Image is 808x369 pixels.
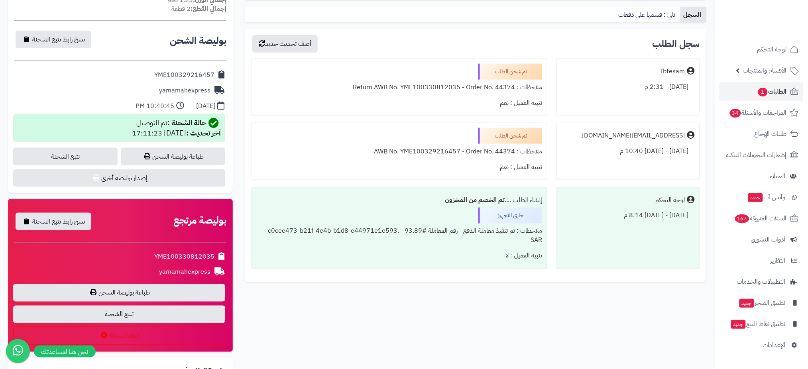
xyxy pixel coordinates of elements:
a: العملاء [720,167,803,186]
a: تتبع الشحنة [13,148,118,165]
span: الطلبات [757,86,787,97]
a: تطبيق نقاط البيعجديد [720,314,803,334]
a: تتبع الشحنة [13,306,225,323]
span: المراجعات والأسئلة [729,107,787,118]
span: 167 [735,214,749,223]
div: ملاحظات : Return AWB No. YME100330812035 - Order No. 44374 [256,80,542,95]
b: تم الخصم من المخزون [445,195,505,205]
span: لوحة التحكم [757,44,787,55]
div: لوحة التحكم [656,196,685,205]
a: لوحة التحكم [720,40,803,59]
span: الأقسام والمنتجات [743,65,787,76]
a: تطبيق المتجرجديد [720,293,803,312]
h3: سجل الطلب [653,39,700,49]
div: [DATE] [196,102,215,111]
span: التقارير [771,255,786,266]
a: تابي : قسمها على دفعات [615,7,680,23]
a: السجل [680,7,706,23]
span: وآتس آب [747,192,786,203]
strong: حالة الشحنة : [167,117,206,128]
div: ملاحظات : AWB No. YME100329216457 - Order No. 44374 [256,144,542,159]
div: YME100330812035 [154,253,214,262]
h2: بوليصة مرتجع [173,216,226,225]
div: تنبيه العميل : نعم [256,95,542,111]
strong: آخر تحديث : [186,128,221,138]
div: تنبيه العميل : نعم [256,159,542,175]
span: السلات المتروكة [734,213,787,224]
span: أدوات التسويق [751,234,786,245]
a: الطلبات1 [720,82,803,101]
div: YME100329216457 [154,71,214,80]
span: نسخ رابط تتبع الشحنة [32,35,85,44]
span: نسخ رابط تتبع الشحنة [32,217,85,226]
a: وآتس آبجديد [720,188,803,207]
a: طلبات الإرجاع [720,124,803,143]
div: تم شحن الطلب [478,128,542,144]
a: طباعة بوليصة الشحن [121,148,225,165]
a: طباعة بوليصة الشحن [13,284,225,302]
strong: إجمالي القطع: [191,4,226,14]
div: [DATE] - [DATE] 8:14 م [562,208,695,223]
div: [DATE] - 2:31 م [562,79,695,95]
a: الإعدادات [720,336,803,355]
div: تم شحن الطلب [478,64,542,80]
span: 1 [758,88,768,96]
div: تنبيه العميل : لا [256,248,542,264]
a: التطبيقات والخدمات [720,272,803,291]
span: العملاء [770,171,786,182]
span: 34 [730,109,741,118]
button: إلغاء الشحنة [13,327,225,345]
span: طلبات الإرجاع [755,128,787,139]
div: [EMAIL_ADDRESS][DOMAIN_NAME]. [581,131,685,140]
button: نسخ رابط تتبع الشحنة [16,213,91,230]
div: Ibtesam [661,67,685,76]
span: التطبيقات والخدمات [737,276,786,287]
div: [DATE] - [DATE] 10:40 م [562,143,695,159]
a: أدوات التسويق [720,230,803,249]
small: 2 قطعة [171,4,226,14]
a: السلات المتروكة167 [720,209,803,228]
span: جديد [739,299,754,308]
div: تم التوصيل [DATE] 17:11:23 [132,118,221,138]
div: ملاحظات : تم تنفيذ معاملة الدفع - رقم المعاملة #c0cee473-b21f-4e4b-b1d8-e44971e1e593. - 93.89 SAR [256,224,542,248]
span: تطبيق نقاط البيع [730,318,786,330]
a: التقارير [720,251,803,270]
a: إشعارات التحويلات البنكية [720,145,803,165]
button: إصدار بوليصة أخرى [13,169,225,187]
a: المراجعات والأسئلة34 [720,103,803,122]
span: جديد [748,193,763,202]
div: yamamahexpress [159,268,210,277]
div: 10:40:45 PM [136,102,174,111]
div: yamamahexpress [159,86,210,95]
span: الإعدادات [763,340,786,351]
span: تطبيق المتجر [739,297,786,308]
div: جاري التجهيز [478,208,542,224]
h2: بوليصة الشحن [170,36,226,45]
span: إشعارات التحويلات البنكية [726,149,787,161]
button: أضف تحديث جديد [252,35,318,53]
span: جديد [731,320,746,329]
button: نسخ رابط تتبع الشحنة [16,31,91,48]
div: إنشاء الطلب .... [256,192,542,208]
